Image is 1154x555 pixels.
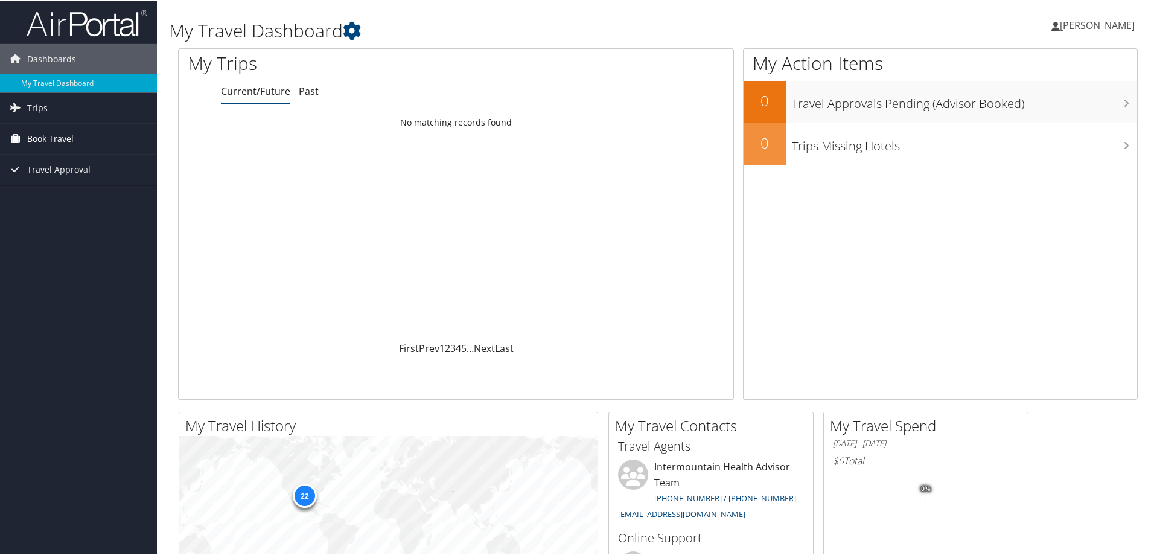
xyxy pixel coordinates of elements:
a: 3 [450,341,456,354]
span: [PERSON_NAME] [1060,18,1135,31]
img: airportal-logo.png [27,8,147,36]
li: Intermountain Health Advisor Team [612,458,810,523]
a: 0Travel Approvals Pending (Advisor Booked) [744,80,1137,122]
div: 22 [293,483,317,507]
a: Last [495,341,514,354]
a: First [399,341,419,354]
h3: Travel Agents [618,437,804,454]
span: Dashboards [27,43,76,73]
span: Book Travel [27,123,74,153]
tspan: 0% [921,484,931,492]
h1: My Action Items [744,50,1137,75]
span: Trips [27,92,48,122]
a: [PHONE_NUMBER] / [PHONE_NUMBER] [654,492,796,502]
h3: Trips Missing Hotels [792,130,1137,153]
a: [EMAIL_ADDRESS][DOMAIN_NAME] [618,507,745,518]
a: 2 [445,341,450,354]
a: 1 [439,341,445,354]
h6: Total [833,453,1019,466]
a: Prev [419,341,439,354]
a: Next [474,341,495,354]
a: 4 [456,341,461,354]
h6: [DATE] - [DATE] [833,437,1019,448]
h2: My Travel Spend [830,414,1028,435]
h2: My Travel History [185,414,598,435]
h2: 0 [744,89,786,110]
span: … [467,341,474,354]
a: 0Trips Missing Hotels [744,122,1137,164]
h2: My Travel Contacts [615,414,813,435]
h3: Online Support [618,528,804,545]
h1: My Travel Dashboard [169,17,821,42]
h3: Travel Approvals Pending (Advisor Booked) [792,88,1137,111]
a: Current/Future [221,83,290,97]
h1: My Trips [188,50,493,75]
a: [PERSON_NAME] [1051,6,1147,42]
span: Travel Approval [27,153,91,184]
a: 5 [461,341,467,354]
h2: 0 [744,132,786,152]
a: Past [299,83,319,97]
span: $0 [833,453,844,466]
td: No matching records found [179,111,733,132]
